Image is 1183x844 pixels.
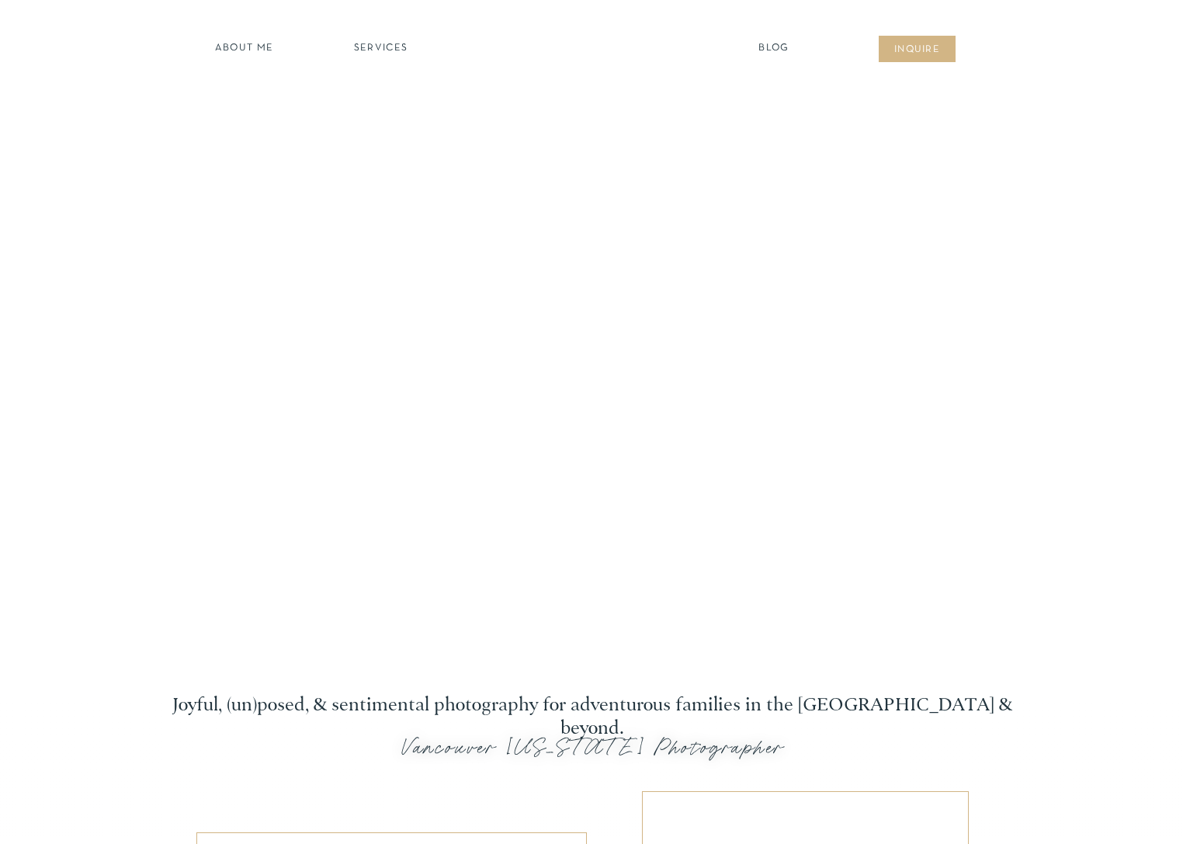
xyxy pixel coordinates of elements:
[337,41,425,57] a: SERVICES
[755,41,793,57] a: Blog
[210,41,278,57] a: about ME
[230,736,955,770] h1: Vancouver [US_STATE] Photographer
[886,43,949,58] a: inqUIre
[158,694,1026,717] h2: Joyful, (un)posed, & sentimental photography for adventurous families in the [GEOGRAPHIC_DATA] & ...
